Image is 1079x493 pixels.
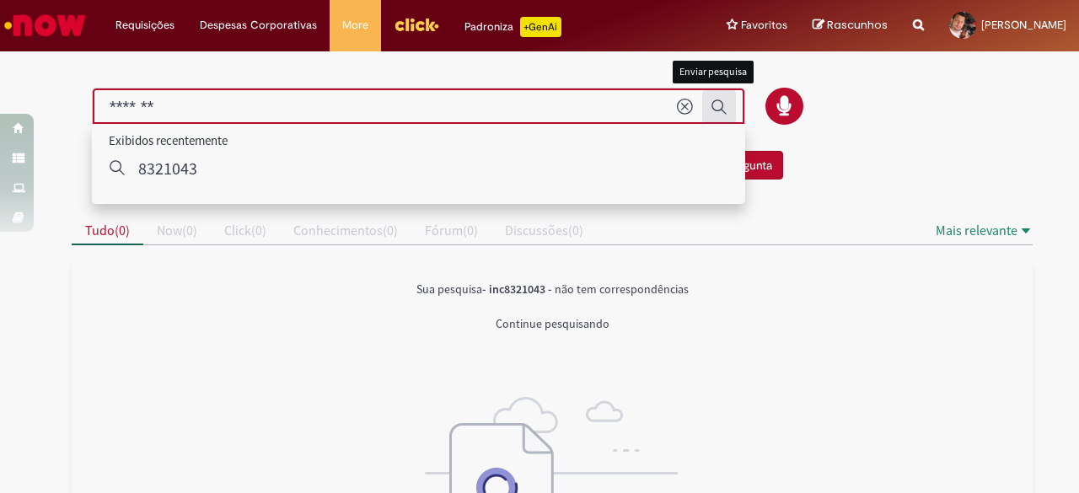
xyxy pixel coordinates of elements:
[741,17,787,34] span: Favoritos
[200,17,317,34] span: Despesas Corporativas
[827,17,888,33] span: Rascunhos
[115,17,174,34] span: Requisições
[464,17,561,37] div: Padroniza
[520,17,561,37] p: +GenAi
[813,18,888,34] a: Rascunhos
[2,8,89,42] img: ServiceNow
[981,18,1066,32] span: [PERSON_NAME]
[394,12,439,37] img: click_logo_yellow_360x200.png
[342,17,368,34] span: More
